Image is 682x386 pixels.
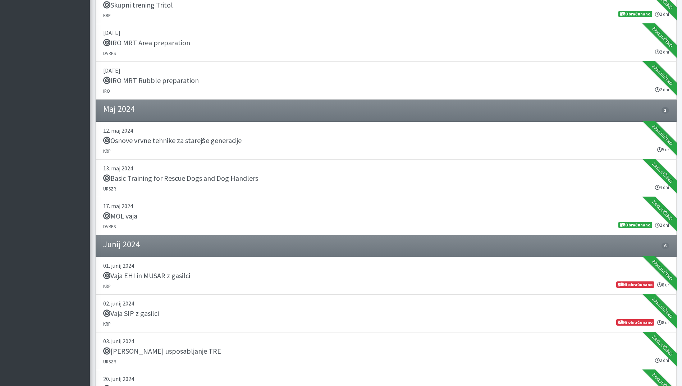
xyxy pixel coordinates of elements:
[96,24,677,62] a: [DATE] IRO MRT Area preparation DVRPS 2 dni Zaključeno
[96,122,677,160] a: 12. maj 2024 Osnove vrvne tehnike za starejše generacije KRP 5 ur Zaključeno
[103,88,110,94] small: IRO
[662,107,669,114] span: 3
[103,239,140,250] h4: Junij 2024
[662,243,669,249] span: 6
[103,337,669,345] p: 03. junij 2024
[103,148,111,154] small: KRP
[96,160,677,197] a: 13. maj 2024 Basic Training for Rescue Dogs and Dog Handlers URSZR 4 dni Zaključeno
[103,212,137,220] h5: MOL vaja
[616,281,654,288] span: Ni obračunano
[103,309,159,318] h5: Vaja SIP z gasilci
[96,62,677,100] a: [DATE] IRO MRT Rubble preparation IRO 2 dni Zaključeno
[96,257,677,295] a: 01. junij 2024 Vaja EHI in MUSAR z gasilci KRP 8 ur Ni obračunano Zaključeno
[96,332,677,370] a: 03. junij 2024 [PERSON_NAME] usposabljanje TRE URSZR 2 dni Zaključeno
[103,13,111,18] small: KRP
[103,321,111,327] small: KRP
[103,136,242,145] h5: Osnove vrvne tehnike za starejše generacije
[103,38,190,47] h5: IRO MRT Area preparation
[103,174,258,183] h5: Basic Training for Rescue Dogs and Dog Handlers
[103,1,173,9] h5: Skupni trening Tritol
[103,66,669,75] p: [DATE]
[618,222,652,228] span: Obračunano
[103,299,669,308] p: 02. junij 2024
[103,283,111,289] small: KRP
[103,28,669,37] p: [DATE]
[103,202,669,210] p: 17. maj 2024
[103,374,669,383] p: 20. junij 2024
[103,50,116,56] small: DVRPS
[103,186,116,192] small: URSZR
[618,11,652,17] span: Obračunano
[96,295,677,332] a: 02. junij 2024 Vaja SIP z gasilci KRP 8 ur Ni obračunano Zaključeno
[96,197,677,235] a: 17. maj 2024 MOL vaja DVRPS 2 dni Obračunano Zaključeno
[103,271,190,280] h5: Vaja EHI in MUSAR z gasilci
[103,224,116,229] small: DVRPS
[103,261,669,270] p: 01. junij 2024
[103,104,135,114] h4: Maj 2024
[103,359,116,364] small: URSZR
[103,347,221,355] h5: [PERSON_NAME] usposabljanje TRE
[103,76,199,85] h5: IRO MRT Rubble preparation
[103,126,669,135] p: 12. maj 2024
[103,164,669,173] p: 13. maj 2024
[616,319,654,326] span: Ni obračunano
